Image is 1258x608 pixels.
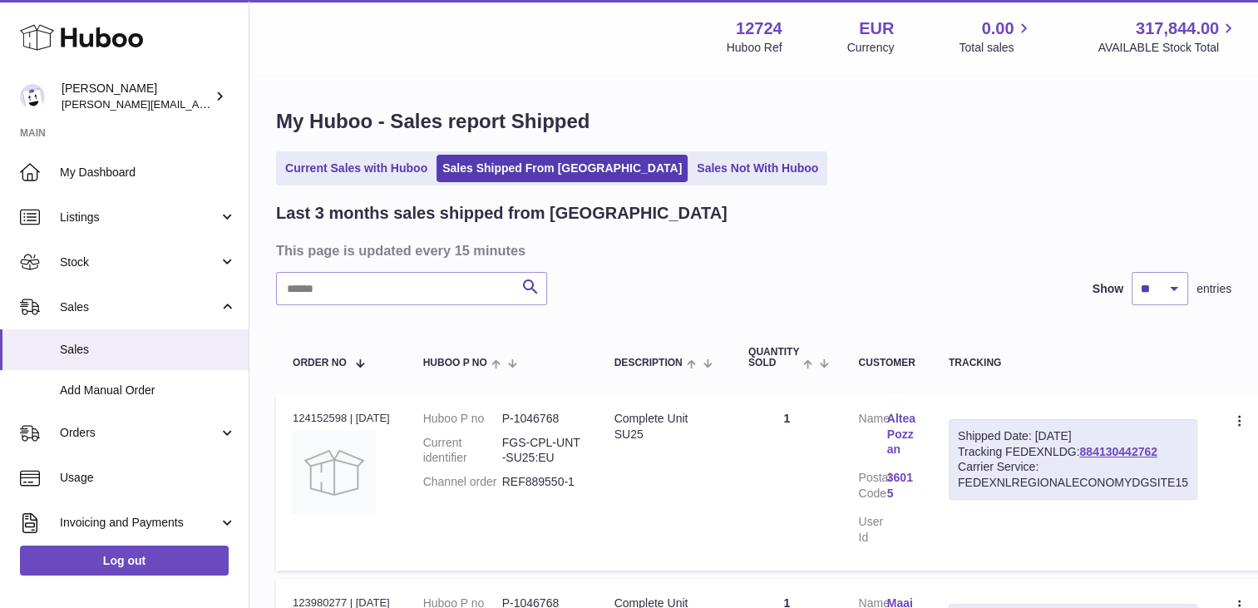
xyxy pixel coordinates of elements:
dt: Name [858,411,886,462]
a: Current Sales with Huboo [279,155,433,182]
span: Description [614,358,683,368]
span: Sales [60,342,236,358]
a: Log out [20,546,229,576]
span: Invoicing and Payments [60,515,219,531]
a: 884130442762 [1079,445,1157,458]
div: [PERSON_NAME] [62,81,211,112]
img: no-photo.jpg [293,431,376,514]
a: Altea Pozzan [887,411,915,458]
a: 0.00 Total sales [959,17,1033,56]
span: Huboo P no [423,358,487,368]
a: 36015 [887,470,915,502]
dt: Current identifier [423,435,502,467]
div: Carrier Service: FEDEXNLREGIONALECONOMYDGSITE15 [958,459,1188,491]
div: Shipped Date: [DATE] [958,428,1188,444]
span: Total sales [959,40,1033,56]
dd: FGS-CPL-UNT-SU25:EU [502,435,581,467]
a: Sales Not With Huboo [691,155,824,182]
dd: P-1046768 [502,411,581,427]
a: Sales Shipped From [GEOGRAPHIC_DATA] [437,155,688,182]
span: My Dashboard [60,165,236,180]
h2: Last 3 months sales shipped from [GEOGRAPHIC_DATA] [276,202,728,225]
strong: 12724 [736,17,782,40]
strong: EUR [859,17,894,40]
label: Show [1093,281,1123,297]
span: 0.00 [982,17,1014,40]
div: Tracking [949,358,1197,368]
td: 1 [732,394,841,571]
span: AVAILABLE Stock Total [1098,40,1238,56]
span: Quantity Sold [748,347,799,368]
span: Sales [60,299,219,315]
div: Huboo Ref [727,40,782,56]
div: Currency [847,40,895,56]
span: [PERSON_NAME][EMAIL_ADDRESS][DOMAIN_NAME] [62,97,333,111]
img: sebastian@ffern.co [20,84,45,109]
span: 317,844.00 [1136,17,1219,40]
div: Tracking FEDEXNLDG: [949,419,1197,501]
dt: User Id [858,514,886,546]
span: Add Manual Order [60,383,236,398]
dt: Huboo P no [423,411,502,427]
dd: REF889550-1 [502,474,581,490]
h3: This page is updated every 15 minutes [276,241,1227,260]
div: 124152598 | [DATE] [293,411,390,426]
div: Customer [858,358,915,368]
a: 317,844.00 AVAILABLE Stock Total [1098,17,1238,56]
span: Listings [60,210,219,225]
dt: Channel order [423,474,502,490]
span: Stock [60,255,219,270]
span: Order No [293,358,347,368]
h1: My Huboo - Sales report Shipped [276,108,1231,135]
div: Complete Unit SU25 [614,411,715,442]
span: entries [1196,281,1231,297]
span: Usage [60,470,236,486]
span: Orders [60,425,219,441]
dt: Postal Code [858,470,886,506]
